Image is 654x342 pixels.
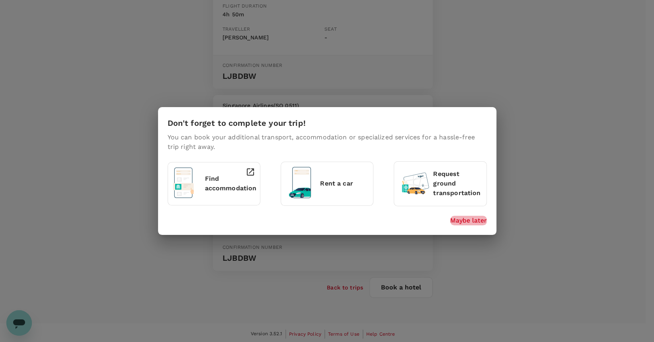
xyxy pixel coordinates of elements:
h6: Don't forget to complete your trip! [168,117,306,129]
p: Request ground transportation [433,169,481,198]
p: Find accommodation [205,174,256,193]
p: You can book your additional transport, accommodation or specialized services for a hassle-free t... [168,133,487,152]
button: Maybe later [450,216,487,225]
p: Rent a car [320,179,368,188]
